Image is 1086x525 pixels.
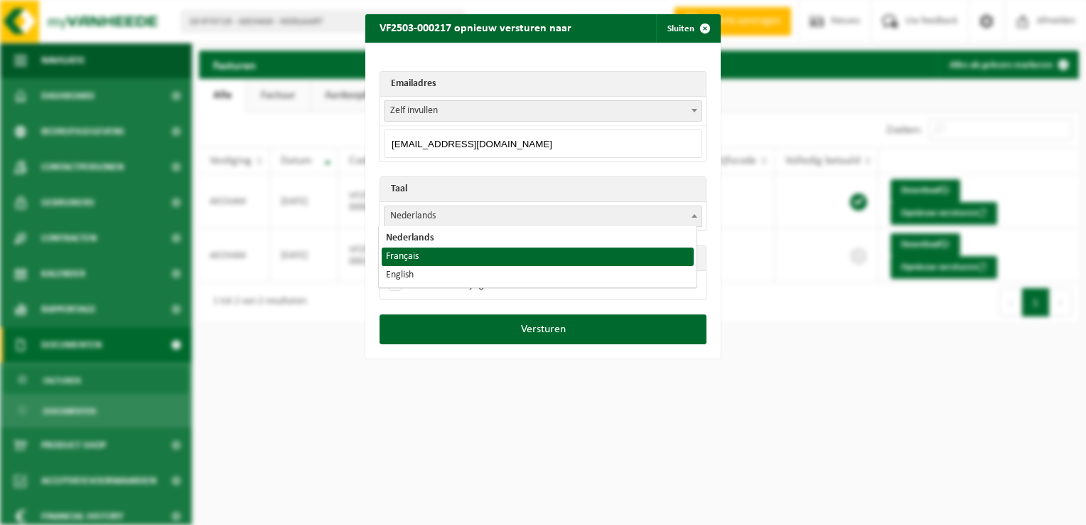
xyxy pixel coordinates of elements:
li: English [382,266,693,285]
th: Taal [380,177,706,202]
li: Nederlands [382,229,693,248]
span: Nederlands [384,206,702,227]
span: Nederlands [385,206,701,226]
button: Versturen [380,314,706,344]
span: Zelf invullen [385,101,701,121]
button: Sluiten [656,14,719,43]
th: Emailadres [380,72,706,97]
li: Français [382,248,693,266]
h2: VF2503-000217 opnieuw versturen naar [365,14,586,41]
input: Emailadres [384,129,702,158]
span: Zelf invullen [384,100,702,122]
